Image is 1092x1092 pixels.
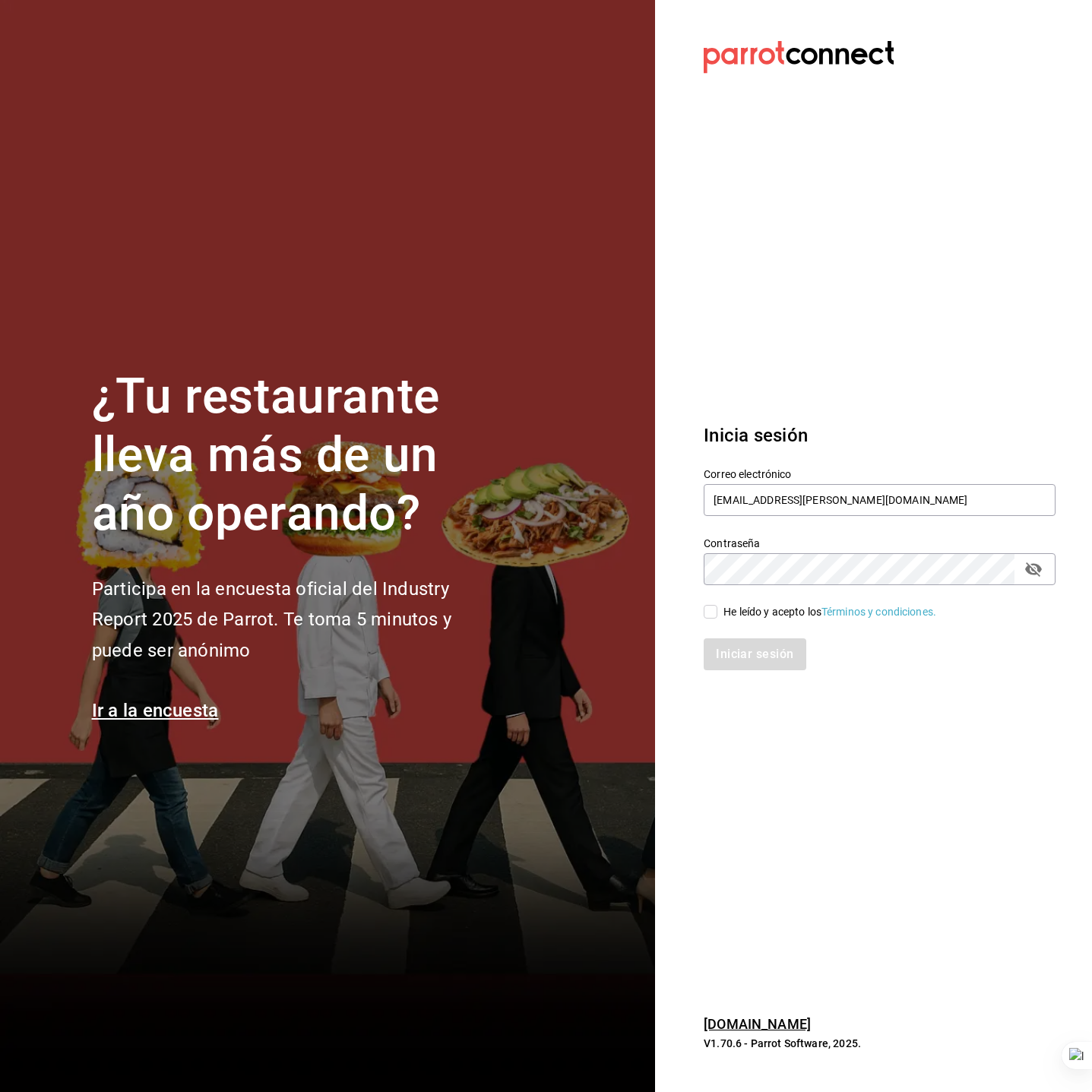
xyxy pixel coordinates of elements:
[723,604,936,620] div: He leído y acepto los
[704,484,1056,516] input: Ingresa tu correo electrónico
[704,1036,1056,1051] p: V1.70.6 - Parrot Software, 2025.
[704,538,1056,549] label: Contraseña
[1021,556,1046,582] button: passwordField
[92,574,502,666] h2: Participa en la encuesta oficial del Industry Report 2025 de Parrot. Te toma 5 minutos y puede se...
[92,700,219,721] a: Ir a la encuesta
[704,422,1056,449] h3: Inicia sesión
[821,606,936,618] a: Términos y condiciones.
[704,469,1056,480] label: Correo electrónico
[704,1016,811,1032] a: [DOMAIN_NAME]
[92,368,502,543] h1: ¿Tu restaurante lleva más de un año operando?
